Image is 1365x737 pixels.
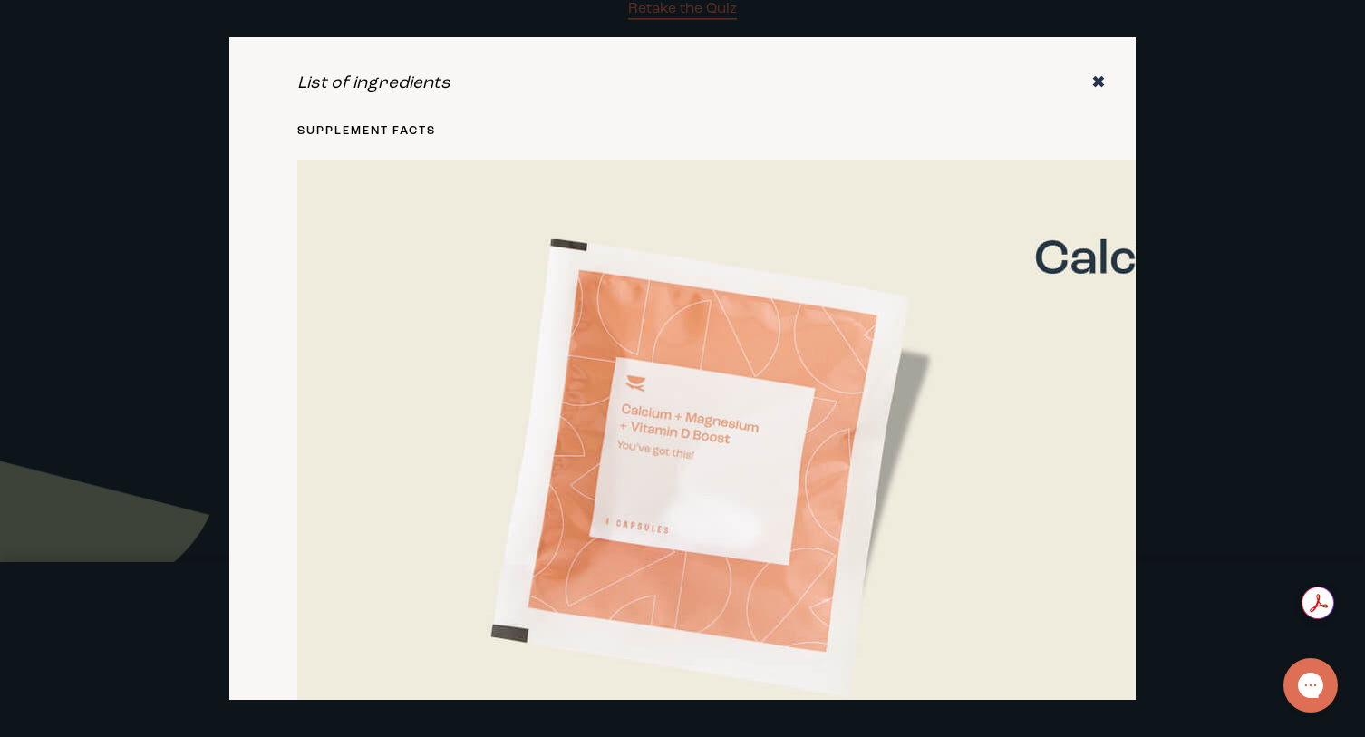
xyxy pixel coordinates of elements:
[1091,71,1106,96] button: ✖
[1274,652,1347,719] iframe: Gorgias live chat messenger
[297,122,1067,140] h5: supplement facts
[1091,74,1106,92] i: ✖
[297,71,450,96] em: List of ingredients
